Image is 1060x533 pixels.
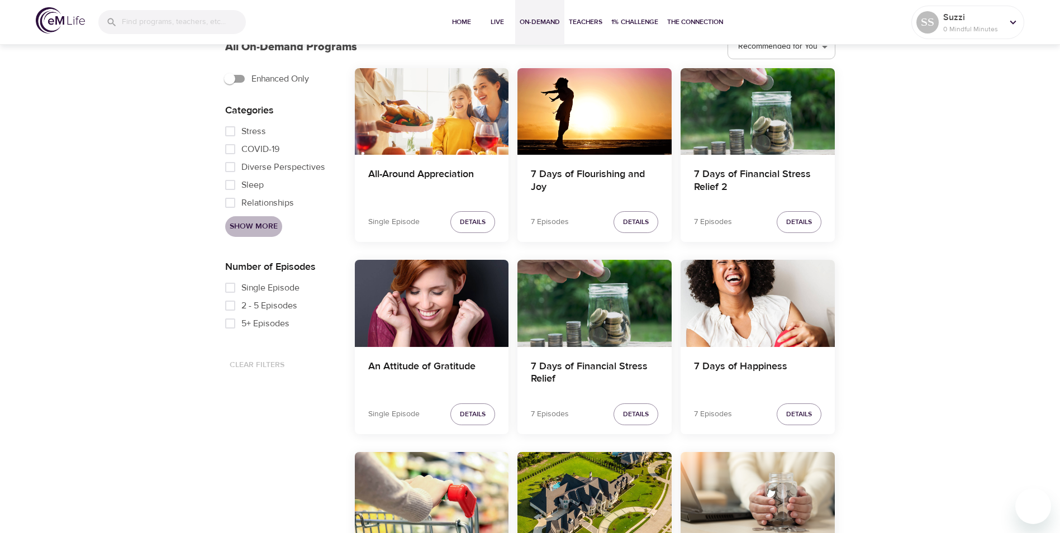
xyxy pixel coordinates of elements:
button: Details [614,403,658,425]
span: Stress [241,125,266,138]
span: The Connection [667,16,723,28]
p: 7 Episodes [694,408,732,420]
span: On-Demand [520,16,560,28]
button: All-Around Appreciation [355,68,509,155]
h4: All-Around Appreciation [368,168,496,195]
span: Details [623,408,649,420]
span: Home [448,16,475,28]
h4: 7 Days of Financial Stress Relief 2 [694,168,821,195]
button: Details [450,403,495,425]
p: Categories [225,103,337,118]
span: 1% Challenge [611,16,658,28]
p: Number of Episodes [225,259,337,274]
img: logo [36,7,85,34]
span: Details [623,216,649,228]
p: 7 Episodes [694,216,732,228]
p: All On-Demand Programs [225,39,357,55]
button: Details [450,211,495,233]
span: Details [460,216,486,228]
h4: 7 Days of Financial Stress Relief [531,360,658,387]
p: Suzzi [943,11,1002,24]
p: 7 Episodes [531,408,569,420]
button: An Attitude of Gratitude [355,260,509,346]
button: Details [777,403,821,425]
button: 7 Days of Financial Stress Relief [517,260,672,346]
span: Relationships [241,196,294,210]
button: Show More [225,216,282,237]
span: Details [786,216,812,228]
h4: An Attitude of Gratitude [368,360,496,387]
h4: 7 Days of Happiness [694,360,821,387]
span: Diverse Perspectives [241,160,325,174]
span: Details [786,408,812,420]
p: 7 Episodes [531,216,569,228]
span: 5+ Episodes [241,317,289,330]
div: SS [916,11,939,34]
span: Show More [230,220,278,234]
button: 7 Days of Happiness [681,260,835,346]
h4: 7 Days of Flourishing and Joy [531,168,658,195]
button: Details [777,211,821,233]
span: 2 - 5 Episodes [241,299,297,312]
input: Find programs, teachers, etc... [122,10,246,34]
span: Live [484,16,511,28]
span: Details [460,408,486,420]
button: 7 Days of Flourishing and Joy [517,68,672,155]
span: Teachers [569,16,602,28]
button: Details [614,211,658,233]
p: 0 Mindful Minutes [943,24,1002,34]
iframe: Button to launch messaging window [1015,488,1051,524]
span: Enhanced Only [251,72,309,85]
p: Single Episode [368,408,420,420]
button: 7 Days of Financial Stress Relief 2 [681,68,835,155]
span: Sleep [241,178,264,192]
p: Single Episode [368,216,420,228]
span: COVID-19 [241,142,279,156]
span: Single Episode [241,281,300,294]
